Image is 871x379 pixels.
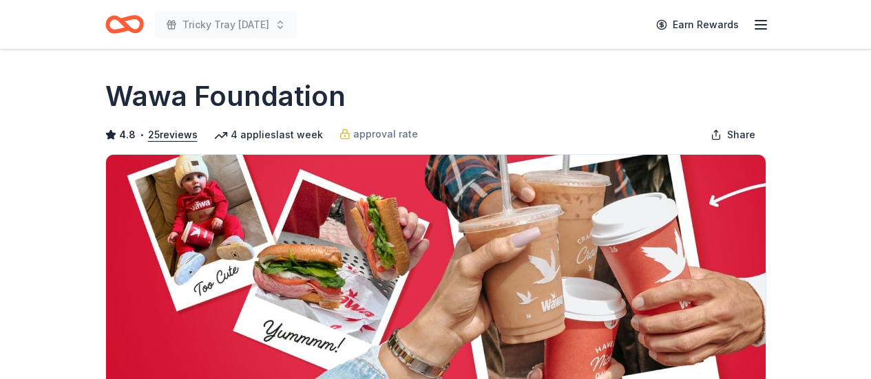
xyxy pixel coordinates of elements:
a: approval rate [339,126,418,142]
a: Home [105,8,144,41]
span: Share [727,127,755,143]
button: 25reviews [148,127,198,143]
div: 4 applies last week [214,127,323,143]
span: • [139,129,144,140]
span: Tricky Tray [DATE] [182,17,269,33]
button: Tricky Tray [DATE] [155,11,297,39]
button: Share [700,121,766,149]
h1: Wawa Foundation [105,77,346,116]
span: 4.8 [119,127,136,143]
a: Earn Rewards [648,12,747,37]
span: approval rate [353,126,418,142]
